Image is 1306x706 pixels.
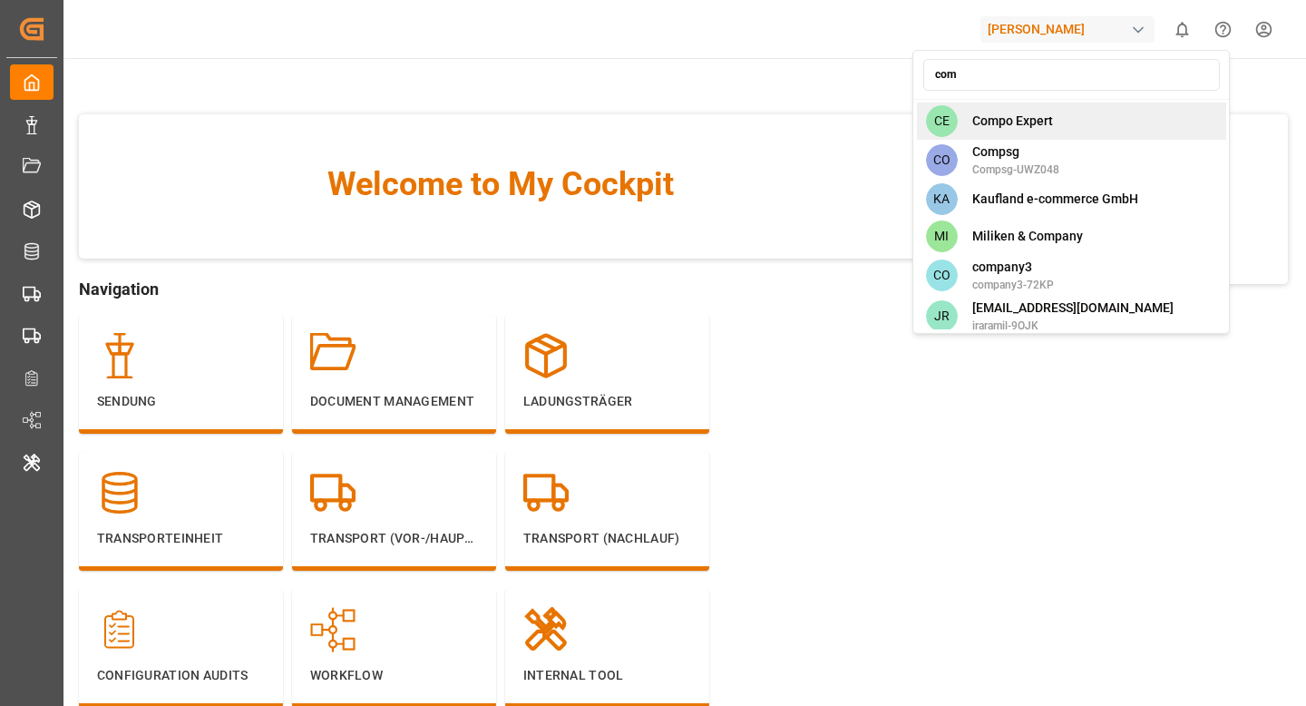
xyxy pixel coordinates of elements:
span: company3 [972,258,1054,277]
span: CO [926,260,958,291]
span: company3-72KP [972,277,1054,293]
span: KA [926,183,958,215]
span: CO [926,144,958,176]
span: Compsg-UWZ048 [972,162,1059,178]
span: CE [926,105,958,137]
span: Compsg [972,142,1059,162]
input: Search an account... [923,59,1220,91]
span: Miliken & Company [972,227,1083,246]
span: MI [926,221,958,252]
span: Compo Expert [972,112,1053,131]
span: JR [926,300,958,332]
span: [EMAIL_ADDRESS][DOMAIN_NAME] [972,299,1174,318]
span: Kaufland e-commerce GmbH [972,190,1138,209]
span: jraramil-9OJK [972,318,1174,334]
